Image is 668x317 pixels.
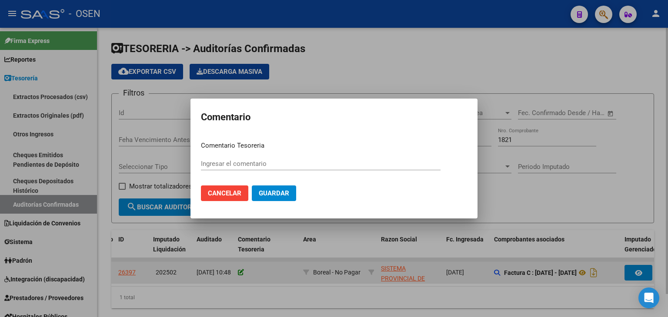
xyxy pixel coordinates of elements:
[259,189,289,197] span: Guardar
[208,189,241,197] span: Cancelar
[201,109,467,125] h2: Comentario
[638,287,659,308] div: Open Intercom Messenger
[201,141,467,151] p: Comentario Tesoreria
[252,185,296,201] button: Guardar
[201,185,248,201] button: Cancelar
